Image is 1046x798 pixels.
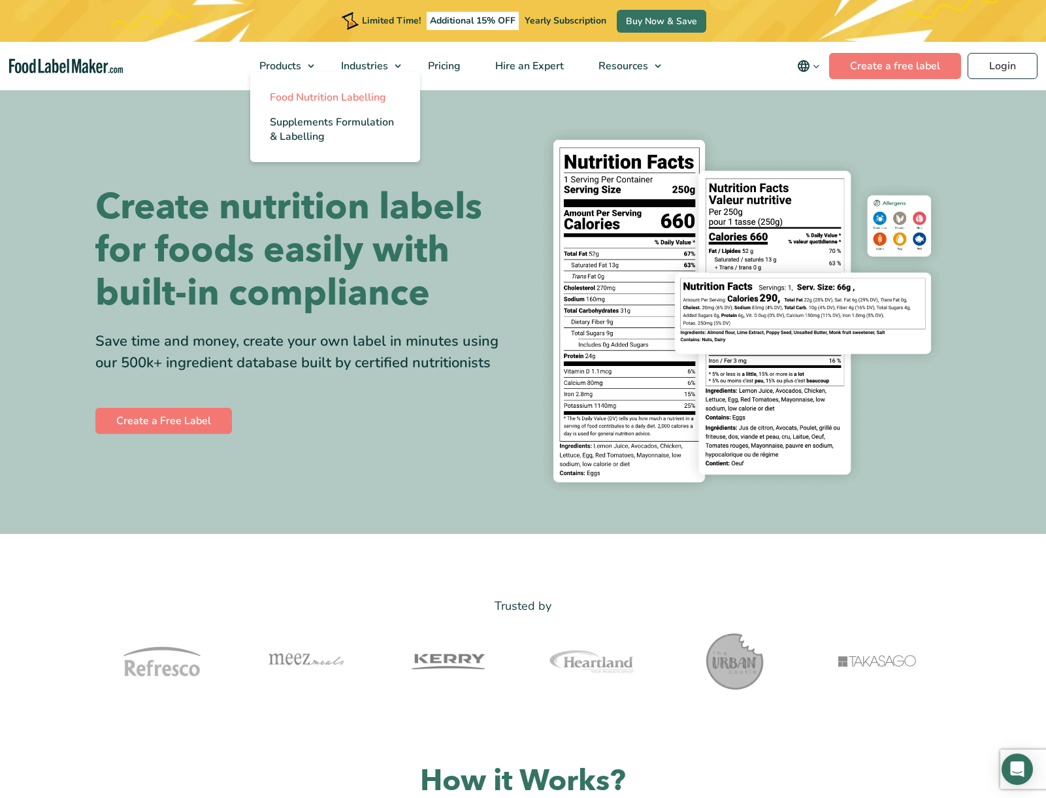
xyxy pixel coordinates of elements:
[581,42,668,90] a: Resources
[337,59,389,73] span: Industries
[491,59,565,73] span: Hire an Expert
[478,42,578,90] a: Hire an Expert
[595,59,649,73] span: Resources
[427,12,519,30] span: Additional 15% OFF
[411,42,475,90] a: Pricing
[362,14,421,27] span: Limited Time!
[255,59,302,73] span: Products
[95,408,232,434] a: Create a Free Label
[95,186,514,315] h1: Create nutrition labels for foods easily with built-in compliance
[324,42,408,90] a: Industries
[968,53,1038,79] a: Login
[95,597,951,616] p: Trusted by
[1002,754,1033,785] div: Open Intercom Messenger
[829,53,961,79] a: Create a free label
[617,10,706,33] a: Buy Now & Save
[525,14,606,27] span: Yearly Subscription
[95,331,514,374] div: Save time and money, create your own label in minutes using our 500k+ ingredient database built b...
[242,42,321,90] a: Products
[270,115,394,144] span: Supplements Formulation & Labelling
[270,90,386,105] span: Food Nutrition Labelling
[250,85,420,110] a: Food Nutrition Labelling
[424,59,462,73] span: Pricing
[250,110,420,149] a: Supplements Formulation & Labelling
